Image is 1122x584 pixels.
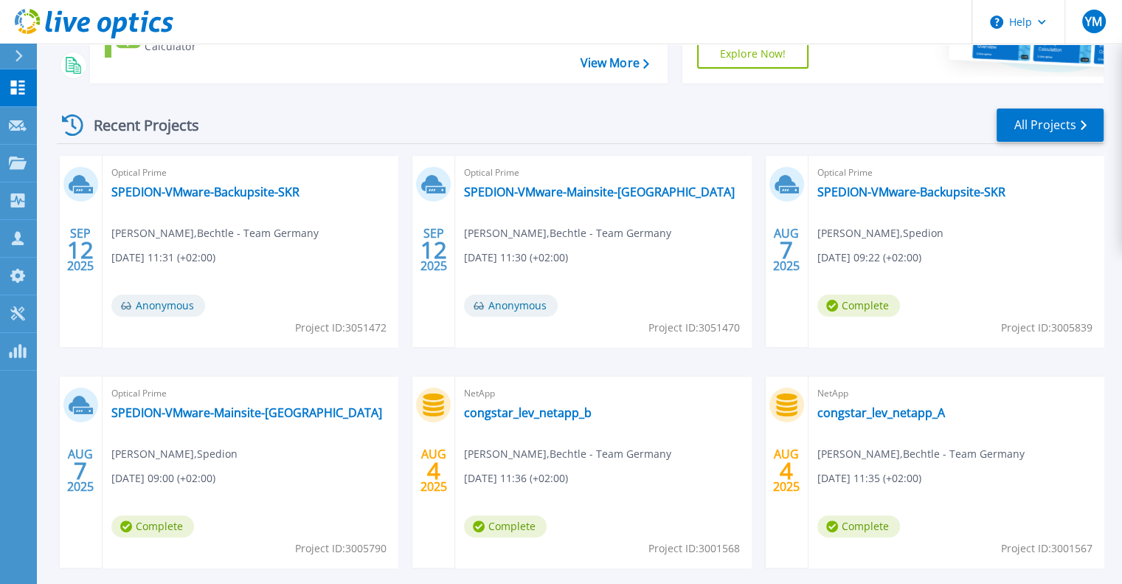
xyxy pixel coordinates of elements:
[420,444,448,498] div: AUG 2025
[817,250,921,266] span: [DATE] 09:22 (+02:00)
[111,295,205,317] span: Anonymous
[111,185,299,199] a: SPEDION-VMware-Backupsite-SKR
[420,244,447,256] span: 12
[464,515,547,537] span: Complete
[57,107,219,143] div: Recent Projects
[817,446,1025,462] span: [PERSON_NAME] , Bechtle - Team Germany
[648,320,740,336] span: Project ID: 3051470
[464,185,735,199] a: SPEDION-VMware-Mainsite-[GEOGRAPHIC_DATA]
[420,223,448,277] div: SEP 2025
[817,405,945,420] a: congstar_lev_netapp_A
[580,56,648,70] a: View More
[464,470,568,487] span: [DATE] 11:36 (+02:00)
[697,39,809,69] a: Explore Now!
[817,225,943,241] span: [PERSON_NAME] , Spedion
[464,165,741,181] span: Optical Prime
[817,185,1005,199] a: SPEDION-VMware-Backupsite-SKR
[780,244,793,256] span: 7
[464,385,741,402] span: NetApp
[67,244,94,256] span: 12
[295,540,387,557] span: Project ID: 3005790
[66,223,94,277] div: SEP 2025
[772,223,800,277] div: AUG 2025
[817,165,1095,181] span: Optical Prime
[1001,320,1092,336] span: Project ID: 3005839
[111,446,238,462] span: [PERSON_NAME] , Spedion
[1085,16,1102,27] span: YM
[111,385,389,402] span: Optical Prime
[66,444,94,498] div: AUG 2025
[111,250,215,266] span: [DATE] 11:31 (+02:00)
[648,540,740,557] span: Project ID: 3001568
[817,295,900,317] span: Complete
[464,225,671,241] span: [PERSON_NAME] , Bechtle - Team Germany
[295,320,387,336] span: Project ID: 3051472
[997,109,1104,142] a: All Projects
[1001,540,1092,557] span: Project ID: 3001567
[772,444,800,498] div: AUG 2025
[111,225,319,241] span: [PERSON_NAME] , Bechtle - Team Germany
[111,165,389,181] span: Optical Prime
[464,295,558,317] span: Anonymous
[111,405,382,420] a: SPEDION-VMware-Mainsite-[GEOGRAPHIC_DATA]
[780,464,793,477] span: 4
[427,464,440,477] span: 4
[464,446,671,462] span: [PERSON_NAME] , Bechtle - Team Germany
[111,470,215,487] span: [DATE] 09:00 (+02:00)
[74,464,87,477] span: 7
[817,515,900,537] span: Complete
[464,250,568,266] span: [DATE] 11:30 (+02:00)
[111,515,194,537] span: Complete
[464,405,592,420] a: congstar_lev_netapp_b
[817,470,921,487] span: [DATE] 11:35 (+02:00)
[817,385,1095,402] span: NetApp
